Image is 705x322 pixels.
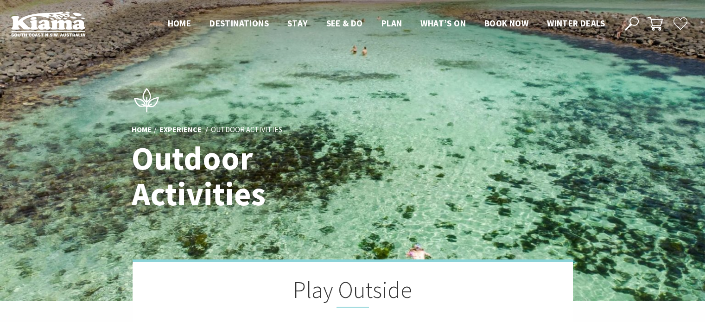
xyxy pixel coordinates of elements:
[211,124,282,136] li: Outdoor Activities
[132,141,394,212] h1: Outdoor Activities
[159,125,202,135] a: Experience
[159,16,614,32] nav: Main Menu
[168,18,191,29] span: Home
[381,18,402,29] span: Plan
[179,276,527,308] h2: Play Outside
[132,125,152,135] a: Home
[287,18,308,29] span: Stay
[547,18,605,29] span: Winter Deals
[484,18,528,29] span: Book now
[210,18,269,29] span: Destinations
[420,18,466,29] span: What’s On
[326,18,363,29] span: See & Do
[11,11,85,37] img: Kiama Logo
